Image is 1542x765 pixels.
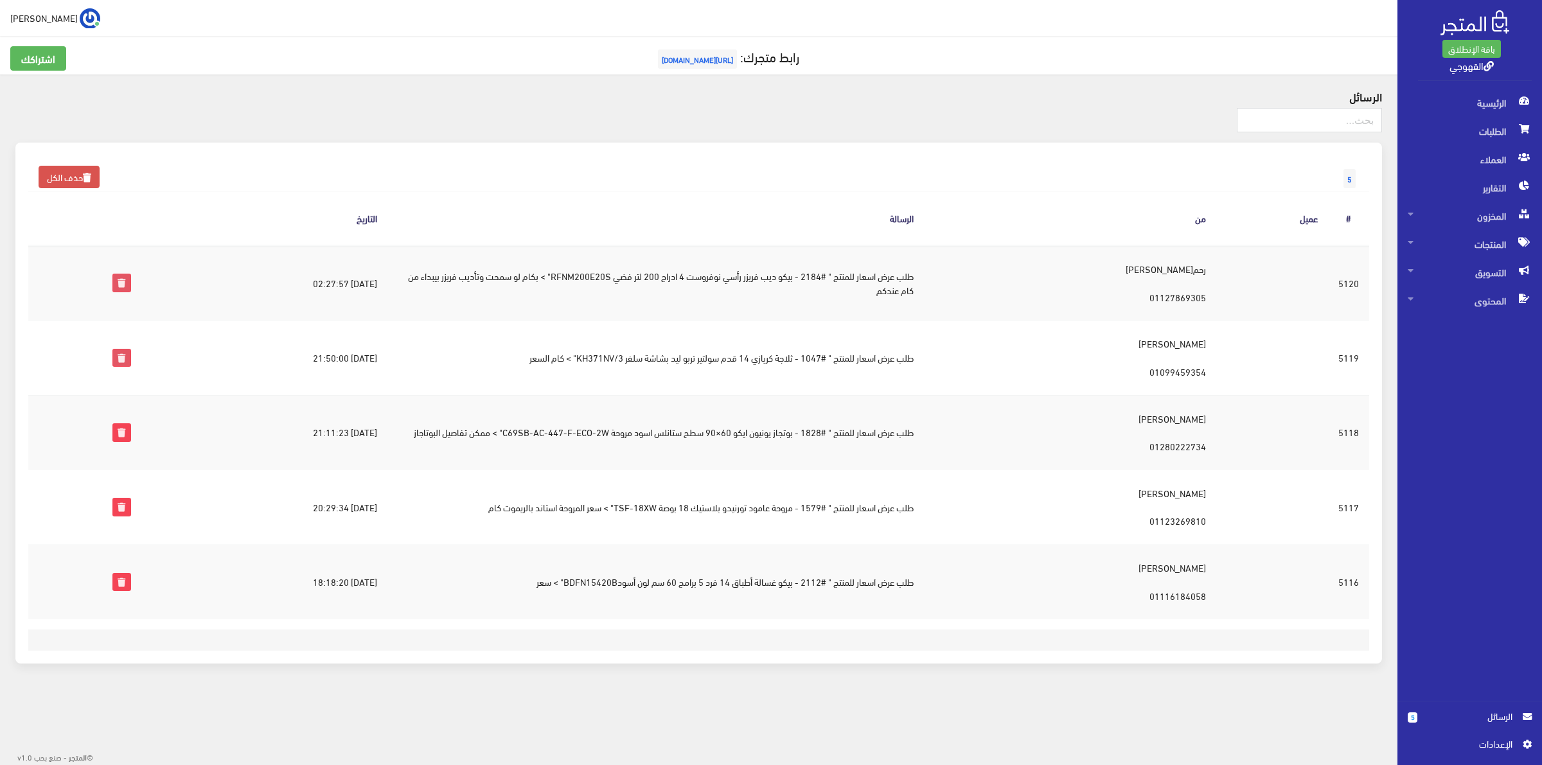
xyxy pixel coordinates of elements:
[924,245,1217,321] td: رحم[PERSON_NAME] 01127869305
[141,395,387,470] td: [DATE] 21:11:23
[1408,712,1417,723] span: 5
[5,748,93,765] div: ©
[1328,192,1369,245] th: #
[1408,89,1532,117] span: الرئيسية
[1408,117,1532,145] span: الطلبات
[1216,192,1328,245] th: عميل
[924,470,1217,544] td: [PERSON_NAME] 01123269810
[387,470,924,544] td: طلب عرض اسعار للمنتج " #1579 - مروحة عامود تورنيدو بلاستيك 18 بوصة TSF-18XW" > سعر المروحة استاند...
[1408,202,1532,230] span: المخزون
[1408,230,1532,258] span: المنتجات
[924,192,1217,245] th: من
[1328,321,1369,395] td: 5119
[141,192,387,245] th: التاريخ
[1408,709,1532,737] a: 5 الرسائل
[1440,10,1509,35] img: .
[1442,40,1501,58] a: باقة الإنطلاق
[10,10,78,26] span: [PERSON_NAME]
[1408,258,1532,286] span: التسويق
[69,751,87,762] strong: المتجر
[10,46,66,71] a: اشتراكك
[1328,470,1369,544] td: 5117
[1397,173,1542,202] a: التقارير
[15,90,1382,103] h4: الرسائل
[141,245,387,321] td: [DATE] 02:27:57
[1397,117,1542,145] a: الطلبات
[141,470,387,544] td: [DATE] 20:29:34
[655,44,799,68] a: رابط متجرك:[URL][DOMAIN_NAME]
[1428,709,1512,723] span: الرسائل
[1397,230,1542,258] a: المنتجات
[1343,169,1356,188] span: 5
[387,545,924,619] td: طلب عرض اسعار للمنتج " #2112 - بيكو غسالة أطباق 14 فرد 5 برامج 60 سم لون أسودBDFN15420B" > سعر
[10,8,100,28] a: ... [PERSON_NAME]
[1328,245,1369,321] td: 5120
[1328,395,1369,470] td: 5118
[141,321,387,395] td: [DATE] 21:50:00
[141,545,387,619] td: [DATE] 18:18:20
[924,545,1217,619] td: [PERSON_NAME] 01116184058
[1408,737,1532,757] a: اﻹعدادات
[1237,108,1382,132] input: بحث...
[1397,145,1542,173] a: العملاء
[1328,545,1369,619] td: 5116
[1418,737,1512,751] span: اﻹعدادات
[1449,56,1494,75] a: القهوجي
[658,49,737,69] span: [URL][DOMAIN_NAME]
[387,321,924,395] td: طلب عرض اسعار للمنتج " #1047 - ثلاجة كريازي 14 قدم سولتير تربو ليد بشاشة سلفر KH371NV/3" > كام السعر
[17,750,67,764] span: - صنع بحب v1.0
[1397,202,1542,230] a: المخزون
[1408,173,1532,202] span: التقارير
[387,245,924,321] td: طلب عرض اسعار للمنتج " #2184 - بيكو ديب فريزر رأسي نوفروست 4 ادراج 200 لتر فضي RFNM200E20S" > بكا...
[1408,145,1532,173] span: العملاء
[387,192,924,245] th: الرسالة
[1397,89,1542,117] a: الرئيسية
[1408,286,1532,315] span: المحتوى
[387,395,924,470] td: طلب عرض اسعار للمنتج " #1828 - بوتجاز يونيون ايكو 60×90 سطح ستانلس اسود مروحة C69SB-AC-447-F-ECO-...
[1397,286,1542,315] a: المحتوى
[39,166,100,188] a: حذف الكل
[80,8,100,29] img: ...
[924,395,1217,470] td: [PERSON_NAME] 01280222734
[924,321,1217,395] td: [PERSON_NAME] 01099459354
